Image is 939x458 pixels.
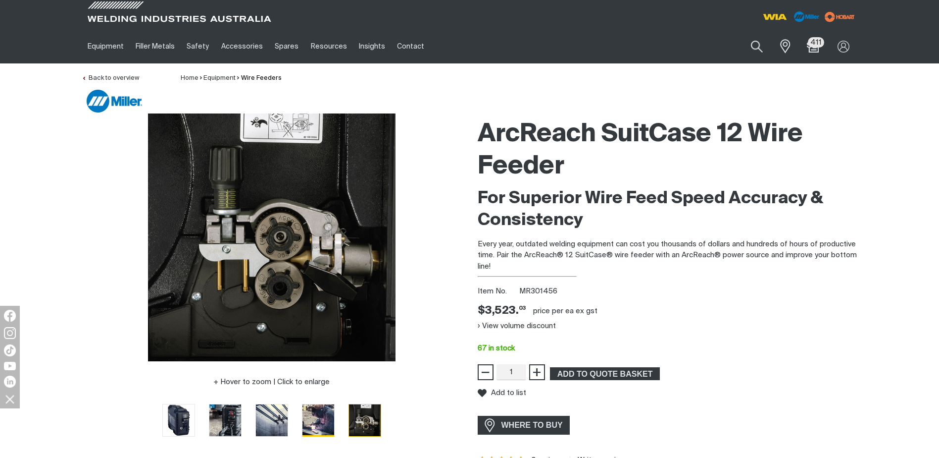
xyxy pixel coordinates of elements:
img: ArcReach SuitCase 12 [209,404,241,436]
button: Go to slide 3 [255,404,288,437]
a: Wire Feeders [241,75,282,81]
a: WHERE TO BUY [478,416,570,434]
span: MR301456 [519,287,557,295]
img: Facebook [4,310,16,322]
span: + [532,364,542,381]
span: $3,523. [478,304,526,318]
button: Search products [740,35,774,58]
a: Insights [353,29,391,63]
div: price per EA [533,306,574,316]
sup: 03 [519,305,526,311]
div: Price [478,304,526,318]
h1: ArcReach SuitCase 12 Wire Feeder [478,118,858,183]
img: Miller [87,90,142,113]
img: TikTok [4,344,16,356]
img: hide socials [1,391,18,407]
div: ex gst [576,306,597,316]
button: Hover to zoom | Click to enlarge [207,376,336,388]
img: LinkedIn [4,376,16,388]
button: Go to slide 5 [348,404,381,437]
a: Filler Metals [130,29,181,63]
p: Every year, outdated welding equipment can cost you thousands of dollars and hundreds of hours of... [478,239,858,273]
span: 67 in stock [478,344,515,352]
button: View volume discount [478,318,556,334]
img: ArcReach SuitCase 12 [349,404,381,436]
span: ADD TO QUOTE BASKET [551,367,659,380]
img: ArcReach SuitCase 12 [163,404,195,436]
a: Equipment [203,75,236,81]
a: Back to overview of Wire Feeders [82,75,139,81]
a: Home [181,75,198,81]
button: Go to slide 2 [209,404,242,437]
img: ArcReach SuitCase 12 [148,114,395,361]
input: Product name or item number... [728,35,774,58]
span: − [481,364,490,381]
img: miller [822,9,858,24]
img: YouTube [4,362,16,370]
span: Item No. [478,286,518,297]
h2: For Superior Wire Feed Speed Accuracy & Consistency [478,188,858,231]
nav: Main [82,29,664,63]
span: Add to list [491,389,526,397]
img: ArcReach SuitCase 12 [256,404,288,436]
a: Accessories [215,29,269,63]
button: Go to slide 1 [162,404,195,437]
span: WHERE TO BUY [495,417,569,433]
img: Instagram [4,327,16,339]
a: Resources [304,29,352,63]
a: Contact [391,29,430,63]
button: Go to slide 4 [302,404,335,437]
a: Spares [269,29,304,63]
a: Safety [181,29,215,63]
a: Equipment [82,29,130,63]
button: Add to list [478,389,526,398]
nav: Breadcrumb [181,73,282,83]
img: ArcReach SuitCase 12 [302,404,334,436]
button: Add ArcReach SuitCase 12 to the shopping cart [550,367,660,380]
